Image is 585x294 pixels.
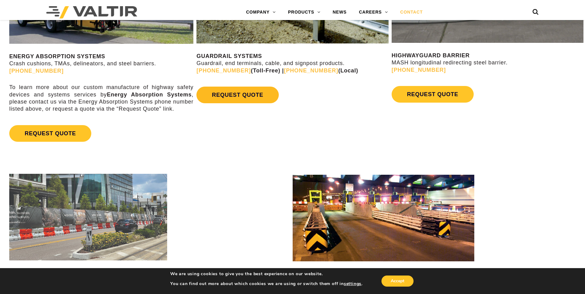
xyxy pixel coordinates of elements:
[353,6,394,18] a: CAREERS
[381,276,414,287] button: Accept
[240,6,282,18] a: COMPANY
[9,84,193,113] p: To learn more about our custom manufacture of highway safety devices and systems services by , pl...
[327,6,353,18] a: NEWS
[392,52,470,59] strong: HIGHWAYGUARD BARRIER
[46,6,137,18] img: Valtir
[196,67,251,74] a: [PHONE_NUMBER]
[196,87,278,103] a: REQUEST QUOTE
[9,125,91,142] a: REQUEST QUOTE
[196,53,262,59] strong: GUARDRAIL SYSTEMS
[196,67,358,74] strong: (Toll-Free) | (Local)
[284,67,338,74] a: [PHONE_NUMBER]
[392,67,446,73] a: [PHONE_NUMBER]
[392,52,583,74] p: MASH longitudinal redirecting steel barrier.
[392,86,474,103] a: REQUEST QUOTE
[9,53,193,75] p: Crash cushions, TMAs, delineators, and steel barriers.
[293,174,474,261] img: contact us valtir international
[282,6,327,18] a: PRODUCTS
[107,92,192,98] strong: Energy Absorption Systems
[394,6,429,18] a: CONTACT
[9,53,105,59] strong: ENERGY ABSORPTION SYSTEMS
[196,53,388,74] p: Guardrail, end terminals, cable, and signpost products.
[9,68,64,74] a: [PHONE_NUMBER]
[344,281,361,287] button: settings
[170,271,363,277] p: We are using cookies to give you the best experience on our website.
[9,174,167,260] img: Rentals contact us image
[170,281,363,287] p: You can find out more about which cookies we are using or switch them off in .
